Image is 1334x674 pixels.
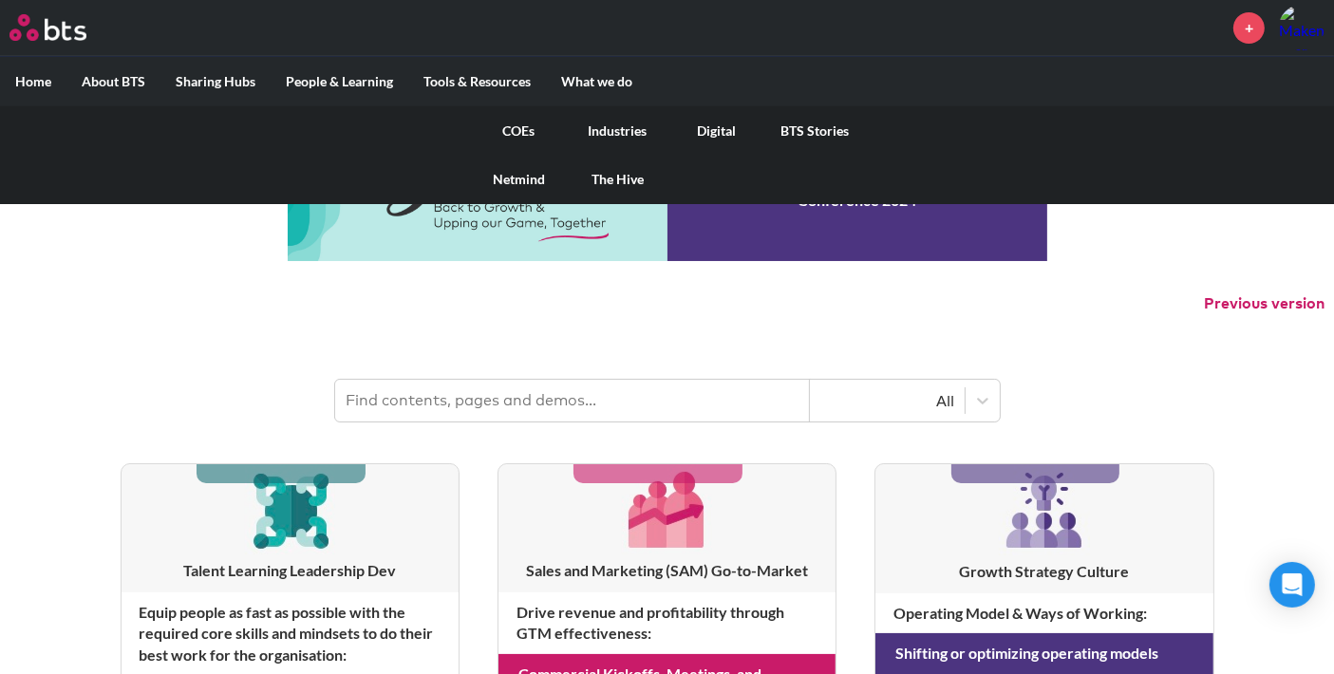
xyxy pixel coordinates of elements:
img: [object Object] [622,464,712,554]
a: Profile [1279,5,1325,50]
label: Tools & Resources [408,57,546,106]
a: + [1233,12,1265,44]
h3: Sales and Marketing (SAM) Go-to-Market [498,560,836,581]
label: Sharing Hubs [160,57,271,106]
label: People & Learning [271,57,408,106]
label: What we do [546,57,648,106]
img: [object Object] [999,464,1090,555]
h3: Talent Learning Leadership Dev [122,560,459,581]
button: Previous version [1204,293,1325,314]
h4: Drive revenue and profitability through GTM effectiveness : [498,592,836,654]
h3: Growth Strategy Culture [875,561,1212,582]
label: About BTS [66,57,160,106]
img: Makenzie Brandon [1279,5,1325,50]
input: Find contents, pages and demos... [335,380,810,421]
h4: Operating Model & Ways of Working : [875,593,1212,633]
a: Go home [9,14,122,41]
div: Open Intercom Messenger [1269,562,1315,608]
img: [object Object] [245,464,335,554]
div: All [819,390,955,411]
img: BTS Logo [9,14,86,41]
